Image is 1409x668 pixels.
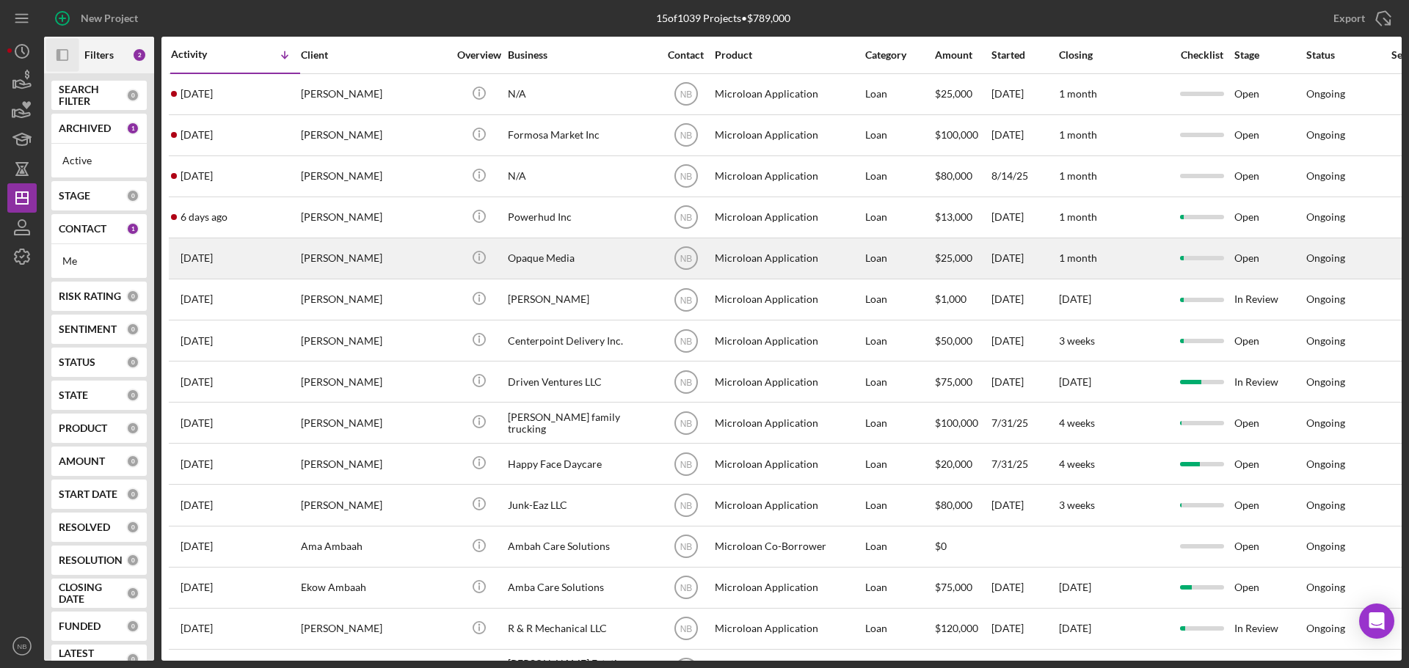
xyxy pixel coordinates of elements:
div: Powerhud Inc [508,198,655,237]
text: NB [680,542,692,552]
time: 2025-07-14 14:32 [181,540,213,552]
time: 2025-08-08 19:25 [181,252,213,264]
div: Activity [171,48,236,60]
div: Ongoing [1306,129,1345,141]
div: [DATE] [991,198,1057,237]
div: 0 [126,554,139,567]
div: Happy Face Daycare [508,444,655,483]
time: 2025-08-13 15:28 [181,211,227,223]
div: Microloan Application [715,609,862,648]
div: [PERSON_NAME] [508,280,655,319]
div: [DATE] [991,321,1057,360]
div: Open [1234,239,1305,278]
b: STATUS [59,356,95,368]
div: Loan [865,444,933,483]
div: Ongoing [1306,335,1345,347]
div: Loan [865,403,933,442]
div: Loan [865,321,933,360]
text: NB [680,377,692,387]
div: 0 [126,653,139,666]
time: 2025-08-16 19:37 [181,129,213,141]
b: SENTIMENT [59,323,117,335]
div: [DATE] [991,485,1057,524]
div: Ongoing [1306,252,1345,264]
text: NB [680,254,692,264]
div: $75,000 [935,362,990,401]
div: [PERSON_NAME] [301,75,448,114]
div: Ongoing [1306,540,1345,552]
div: 0 [126,89,139,102]
div: Open Intercom Messenger [1359,603,1394,639]
div: R & R Mechanical LLC [508,609,655,648]
time: [DATE] [1059,375,1091,388]
time: 3 weeks [1059,334,1095,347]
div: [DATE] [991,568,1057,607]
time: 2025-06-18 15:44 [181,623,213,634]
div: Ongoing [1306,293,1345,305]
div: [PERSON_NAME] [301,362,448,401]
div: N/A [508,157,655,196]
div: Ongoing [1306,376,1345,388]
div: Me [62,255,136,267]
div: [DATE] [991,239,1057,278]
div: [DATE] [991,609,1057,648]
text: NB [680,418,692,428]
div: Microloan Application [715,239,862,278]
b: STATE [59,389,88,401]
time: 1 month [1059,252,1097,264]
div: Ongoing [1306,623,1345,634]
div: Overview [451,49,506,61]
time: [DATE] [1059,622,1091,634]
div: Amba Care Solutions [508,568,655,607]
div: [PERSON_NAME] [301,239,448,278]
div: Open [1234,157,1305,196]
div: Loan [865,75,933,114]
div: Open [1234,527,1305,566]
div: $80,000 [935,485,990,524]
time: 2025-07-30 12:33 [181,499,213,511]
time: 2025-07-09 20:06 [181,581,213,593]
div: [DATE] [991,362,1057,401]
div: 0 [126,290,139,303]
div: Ama Ambaah [301,527,448,566]
time: 1 month [1059,210,1097,223]
text: NB [680,131,692,141]
div: Microloan Application [715,444,862,483]
text: NB [680,336,692,346]
div: Loan [865,527,933,566]
div: $0 [935,527,990,566]
div: Microloan Application [715,485,862,524]
time: [DATE] [1059,293,1091,305]
text: NB [680,295,692,305]
b: ARCHIVED [59,122,111,134]
div: $120,000 [935,609,990,648]
div: [PERSON_NAME] family trucking [508,403,655,442]
div: Ambah Care Solutions [508,527,655,566]
div: Started [991,49,1057,61]
div: Microloan Application [715,116,862,155]
div: Loan [865,239,933,278]
div: Status [1306,49,1377,61]
div: Ongoing [1306,458,1345,470]
text: NB [680,172,692,182]
time: 1 month [1059,87,1097,100]
div: Contact [658,49,713,61]
div: Microloan Application [715,362,862,401]
text: NB [680,213,692,223]
text: NB [680,501,692,511]
div: 7/31/25 [991,444,1057,483]
div: Export [1333,4,1365,33]
div: Open [1234,403,1305,442]
text: NB [680,583,692,593]
div: Open [1234,485,1305,524]
text: NB [17,642,26,650]
div: Amount [935,49,990,61]
div: Open [1234,75,1305,114]
div: Category [865,49,933,61]
time: [DATE] [1059,581,1091,593]
div: [PERSON_NAME] [301,444,448,483]
div: Client [301,49,448,61]
div: Opaque Media [508,239,655,278]
div: [DATE] [991,116,1057,155]
div: Loan [865,116,933,155]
